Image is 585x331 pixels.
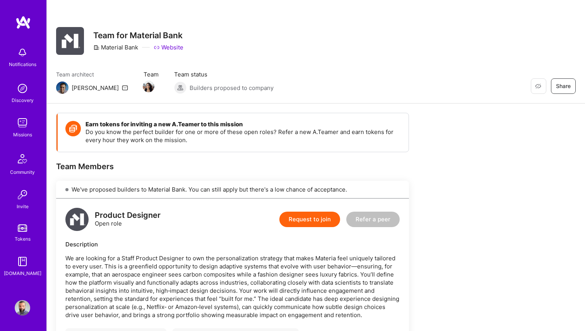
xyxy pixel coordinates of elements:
span: Team [144,70,159,78]
div: Tokens [15,235,31,243]
img: Team Architect [56,81,68,94]
img: discovery [15,81,30,96]
span: Builders proposed to company [190,84,274,92]
div: [DOMAIN_NAME] [4,269,41,277]
img: User Avatar [15,300,30,316]
div: Invite [17,202,29,210]
div: Community [10,168,35,176]
img: tokens [18,224,27,232]
img: Token icon [65,121,81,136]
img: Company Logo [56,27,84,55]
h3: Team for Material Bank [93,31,183,40]
a: User Avatar [13,300,32,316]
div: Description [65,240,400,248]
img: Builders proposed to company [174,81,186,94]
div: Notifications [9,60,36,68]
a: Team Member Avatar [144,80,154,93]
div: Team Members [56,161,409,171]
button: Refer a peer [346,212,400,227]
div: Discovery [12,96,34,104]
img: Community [13,149,32,168]
img: logo [15,15,31,29]
img: bell [15,45,30,60]
i: icon EyeClosed [535,83,541,89]
img: guide book [15,254,30,269]
img: Team Member Avatar [143,81,154,92]
i: icon Mail [122,85,128,91]
button: Share [551,78,576,94]
div: [PERSON_NAME] [72,84,119,92]
div: Missions [13,131,32,139]
span: Team status [174,70,274,78]
img: logo [65,208,89,231]
img: teamwork [15,115,30,131]
div: Material Bank [93,43,138,51]
i: icon CompanyGray [93,44,99,51]
span: Share [556,82,571,90]
p: We are looking for a Staff Product Designer to own the personalization strategy that makes Materi... [65,254,400,319]
h4: Earn tokens for inviting a new A.Teamer to this mission [86,121,401,128]
img: Invite [15,187,30,202]
a: Website [154,43,183,51]
span: Team architect [56,70,128,78]
button: Request to join [279,212,340,227]
div: Open role [95,211,161,227]
div: Product Designer [95,211,161,219]
div: We've proposed builders to Material Bank. You can still apply but there's a low chance of accepta... [56,181,409,199]
p: Do you know the perfect builder for one or more of these open roles? Refer a new A.Teamer and ear... [86,128,401,144]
